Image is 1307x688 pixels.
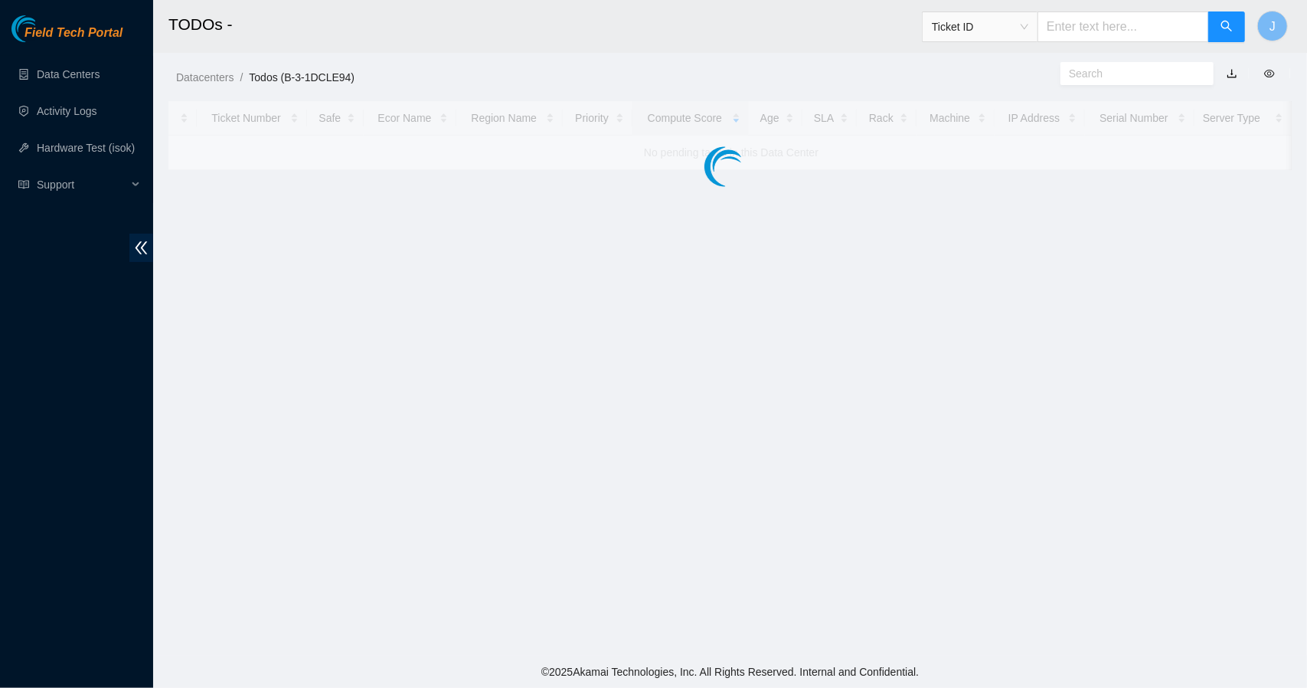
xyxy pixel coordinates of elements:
a: Activity Logs [37,105,97,117]
button: J [1257,11,1288,41]
input: Enter text here... [1037,11,1209,42]
span: search [1220,20,1233,34]
a: Todos (B-3-1DCLE94) [249,71,355,84]
input: Search [1069,65,1193,82]
a: Datacenters [176,71,234,84]
span: Support [37,169,127,200]
a: Hardware Test (isok) [37,142,135,154]
span: read [18,179,29,190]
span: / [240,71,243,84]
a: Data Centers [37,68,100,80]
span: eye [1264,68,1275,79]
span: Ticket ID [932,15,1028,38]
a: Akamai TechnologiesField Tech Portal [11,28,123,48]
span: double-left [129,234,153,262]
span: J [1269,17,1276,36]
button: download [1215,61,1249,86]
span: Field Tech Portal [25,26,123,41]
img: Akamai Technologies [11,15,77,42]
button: search [1208,11,1245,42]
footer: © 2025 Akamai Technologies, Inc. All Rights Reserved. Internal and Confidential. [153,656,1307,688]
